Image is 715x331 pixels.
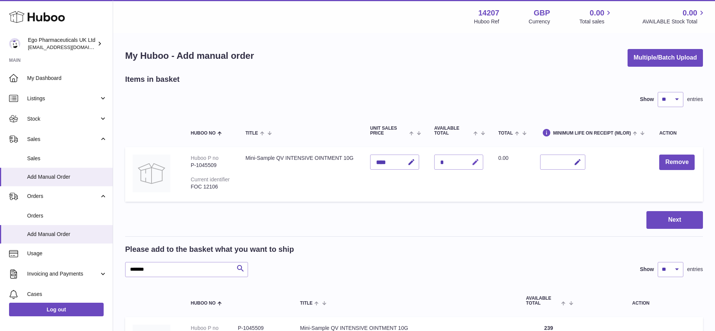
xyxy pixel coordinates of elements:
[687,96,703,103] span: entries
[659,155,695,170] button: Remove
[687,266,703,273] span: entries
[191,301,216,306] span: Huboo no
[238,147,363,202] td: Mini-Sample QV INTENSIVE OINTMENT 10G
[474,18,499,25] div: Huboo Ref
[27,75,107,82] span: My Dashboard
[579,8,613,25] a: 0.00 Total sales
[646,211,703,229] button: Next
[191,155,219,161] div: Huboo P no
[27,270,99,277] span: Invoicing and Payments
[191,176,230,182] div: Current identifier
[579,18,613,25] span: Total sales
[534,8,550,18] strong: GBP
[478,8,499,18] strong: 14207
[553,131,631,136] span: Minimum Life On Receipt (MLOR)
[9,38,20,49] img: internalAdmin-14207@internal.huboo.com
[27,231,107,238] span: Add Manual Order
[133,155,170,192] img: Mini-Sample QV INTENSIVE OINTMENT 10G
[526,296,560,306] span: AVAILABLE Total
[579,288,703,313] th: Action
[590,8,605,18] span: 0.00
[125,74,180,84] h2: Items in basket
[27,95,99,102] span: Listings
[27,291,107,298] span: Cases
[370,126,407,136] span: Unit Sales Price
[683,8,697,18] span: 0.00
[434,126,472,136] span: AVAILABLE Total
[27,212,107,219] span: Orders
[642,18,706,25] span: AVAILABLE Stock Total
[27,155,107,162] span: Sales
[498,155,508,161] span: 0.00
[27,250,107,257] span: Usage
[191,131,216,136] span: Huboo no
[191,162,230,169] div: P-1045509
[659,131,695,136] div: Action
[28,37,96,51] div: Ego Pharmaceuticals UK Ltd
[640,266,654,273] label: Show
[27,193,99,200] span: Orders
[28,44,111,50] span: [EMAIL_ADDRESS][DOMAIN_NAME]
[125,244,294,254] h2: Please add to the basket what you want to ship
[642,8,706,25] a: 0.00 AVAILABLE Stock Total
[125,50,254,62] h1: My Huboo - Add manual order
[628,49,703,67] button: Multiple/Batch Upload
[245,131,258,136] span: Title
[498,131,513,136] span: Total
[27,115,99,123] span: Stock
[27,136,99,143] span: Sales
[9,303,104,316] a: Log out
[191,183,230,190] div: FOC 12106
[300,301,312,306] span: Title
[529,18,550,25] div: Currency
[640,96,654,103] label: Show
[27,173,107,181] span: Add Manual Order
